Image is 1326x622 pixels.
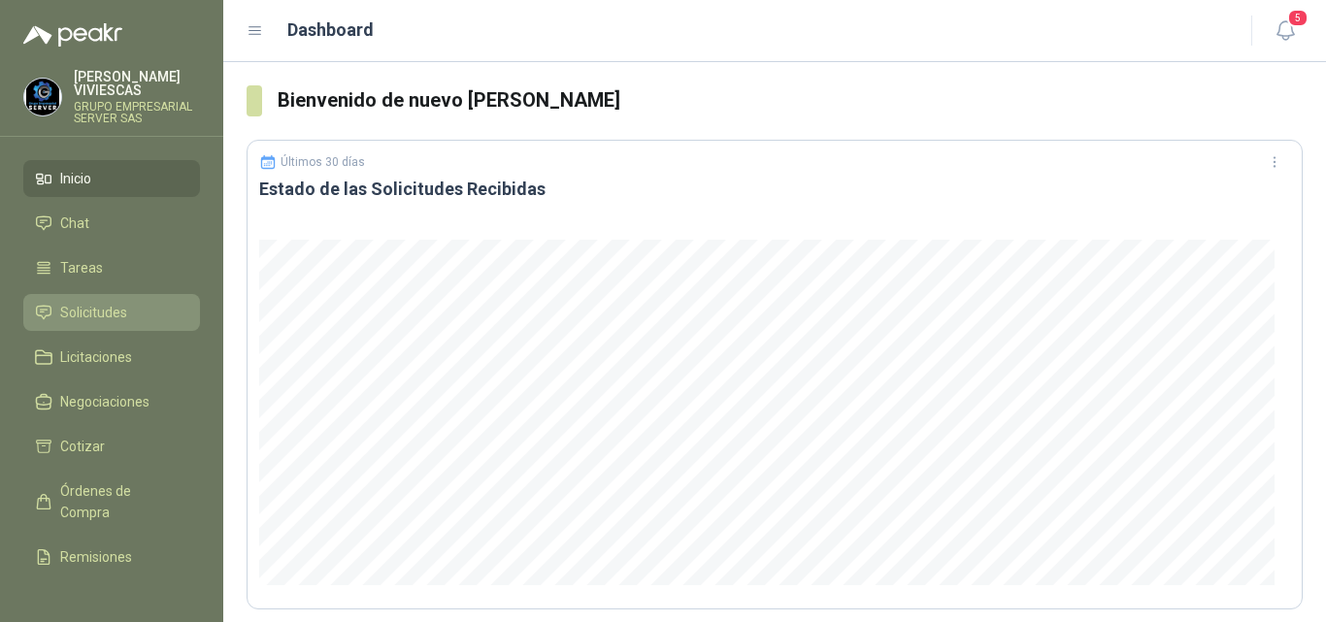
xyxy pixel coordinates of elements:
[60,346,132,368] span: Licitaciones
[259,178,1290,201] h3: Estado de las Solicitudes Recibidas
[278,85,1303,115] h3: Bienvenido de nuevo [PERSON_NAME]
[60,257,103,278] span: Tareas
[23,249,200,286] a: Tareas
[60,302,127,323] span: Solicitudes
[74,70,200,97] p: [PERSON_NAME] VIVIESCAS
[23,428,200,465] a: Cotizar
[23,294,200,331] a: Solicitudes
[60,168,91,189] span: Inicio
[60,436,105,457] span: Cotizar
[24,79,61,115] img: Company Logo
[281,155,365,169] p: Últimos 30 días
[23,473,200,531] a: Órdenes de Compra
[23,23,122,47] img: Logo peakr
[60,391,149,412] span: Negociaciones
[23,539,200,575] a: Remisiones
[287,16,374,44] h1: Dashboard
[23,383,200,420] a: Negociaciones
[1287,9,1309,27] span: 5
[60,546,132,568] span: Remisiones
[23,339,200,376] a: Licitaciones
[1268,14,1303,49] button: 5
[74,101,200,124] p: GRUPO EMPRESARIAL SERVER SAS
[60,480,182,523] span: Órdenes de Compra
[23,205,200,242] a: Chat
[60,213,89,234] span: Chat
[23,160,200,197] a: Inicio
